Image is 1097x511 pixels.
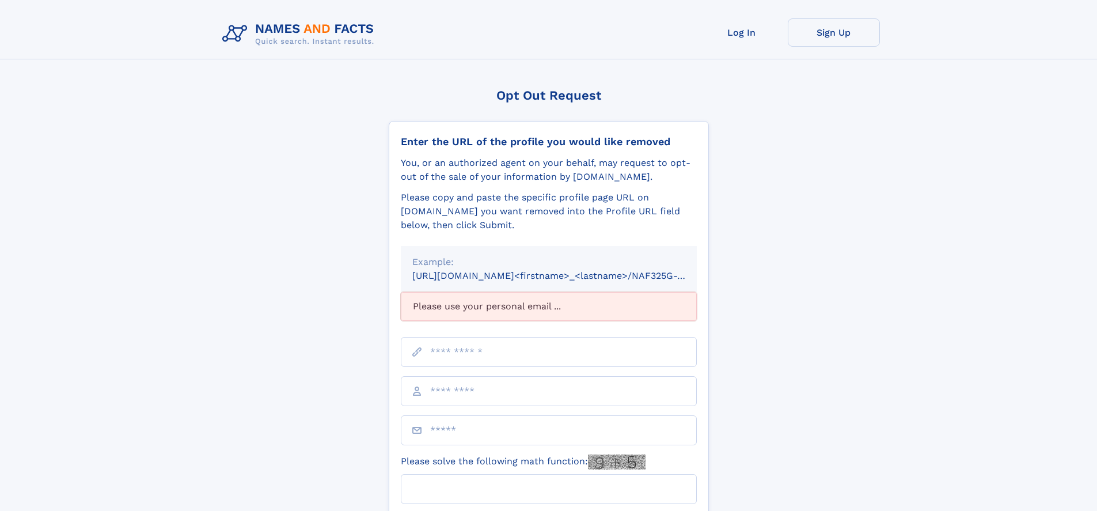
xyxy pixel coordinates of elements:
div: You, or an authorized agent on your behalf, may request to opt-out of the sale of your informatio... [401,156,697,184]
label: Please solve the following math function: [401,455,646,470]
a: Log In [696,18,788,47]
div: Example: [412,255,685,269]
img: Logo Names and Facts [218,18,384,50]
div: Please use your personal email ... [401,292,697,321]
div: Opt Out Request [389,88,709,103]
small: [URL][DOMAIN_NAME]<firstname>_<lastname>/NAF325G-xxxxxxxx [412,270,719,281]
div: Please copy and paste the specific profile page URL on [DOMAIN_NAME] you want removed into the Pr... [401,191,697,232]
a: Sign Up [788,18,880,47]
div: Enter the URL of the profile you would like removed [401,135,697,148]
